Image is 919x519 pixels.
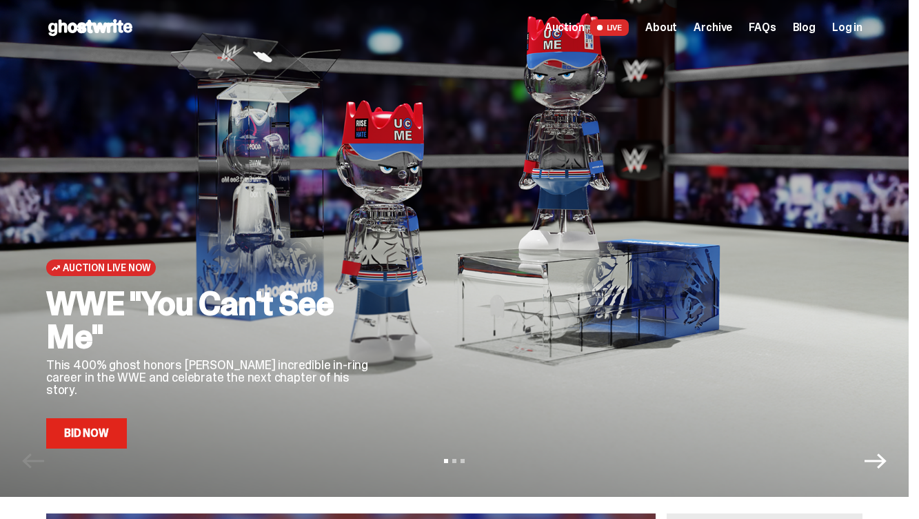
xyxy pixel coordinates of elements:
button: View slide 2 [452,459,456,463]
a: Log in [832,22,862,33]
button: View slide 1 [444,459,448,463]
button: View slide 3 [461,459,465,463]
span: LIVE [590,19,629,36]
a: About [645,22,677,33]
a: Blog [793,22,816,33]
h2: WWE "You Can't See Me" [46,287,377,353]
p: This 400% ghost honors [PERSON_NAME] incredible in-ring career in the WWE and celebrate the next ... [46,359,377,396]
a: FAQs [749,22,776,33]
span: Auction Live Now [63,262,150,273]
a: Archive [694,22,732,33]
a: Auction LIVE [545,19,629,36]
a: Bid Now [46,418,127,449]
button: Next [865,450,887,472]
span: Auction [545,22,585,33]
